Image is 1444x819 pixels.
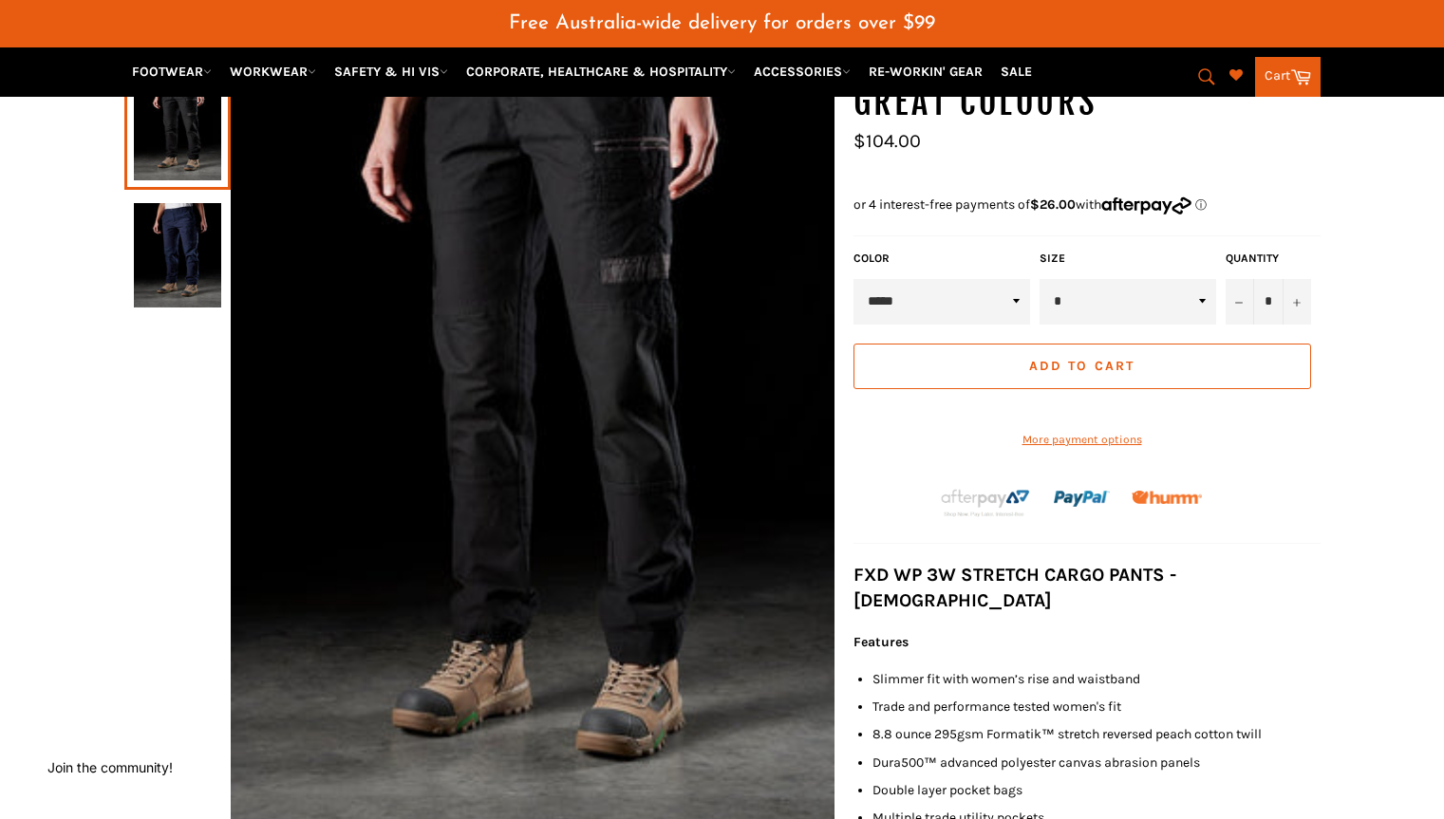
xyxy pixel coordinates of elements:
span: Dura500™ advanced polyester canvas abrasion panels [872,754,1200,771]
li: Slimmer fit with women’s rise and waistband [872,670,1321,688]
img: FXD WP◆3W Stretch Cargo Pants LADIES - 3 Great Colours - Workin' Gear [134,203,221,307]
li: Trade and performance tested women's fit [872,698,1321,716]
span: 8.8 ounce 295gsm Formatik™ stretch reversed peach cotton twill [872,726,1262,742]
a: RE-WORKIN' GEAR [861,55,990,88]
label: Quantity [1226,251,1311,267]
strong: FXD WP 3W STRETCH CARGO PANTS - [DEMOGRAPHIC_DATA] [853,564,1176,611]
label: Color [853,251,1030,267]
span: Add to Cart [1029,358,1135,374]
button: Add to Cart [853,344,1311,389]
a: More payment options [853,432,1311,448]
a: CORPORATE, HEALTHCARE & HOSPITALITY [459,55,743,88]
img: Afterpay-Logo-on-dark-bg_large.png [939,487,1032,519]
label: Size [1040,251,1216,267]
button: Reduce item quantity by one [1226,279,1254,325]
a: SALE [993,55,1040,88]
span: $104.00 [853,130,921,152]
a: FOOTWEAR [124,55,219,88]
a: Cart [1255,57,1321,97]
a: SAFETY & HI VIS [327,55,456,88]
a: ACCESSORIES [746,55,858,88]
button: Join the community! [47,759,173,775]
button: Increase item quantity by one [1283,279,1311,325]
a: WORKWEAR [222,55,324,88]
img: paypal.png [1054,471,1110,527]
img: Humm_core_logo_RGB-01_300x60px_small_195d8312-4386-4de7-b182-0ef9b6303a37.png [1132,491,1202,505]
strong: Features [853,634,909,650]
span: Free Australia-wide delivery for orders over $99 [509,13,935,33]
span: Double layer pocket bags [872,782,1022,798]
